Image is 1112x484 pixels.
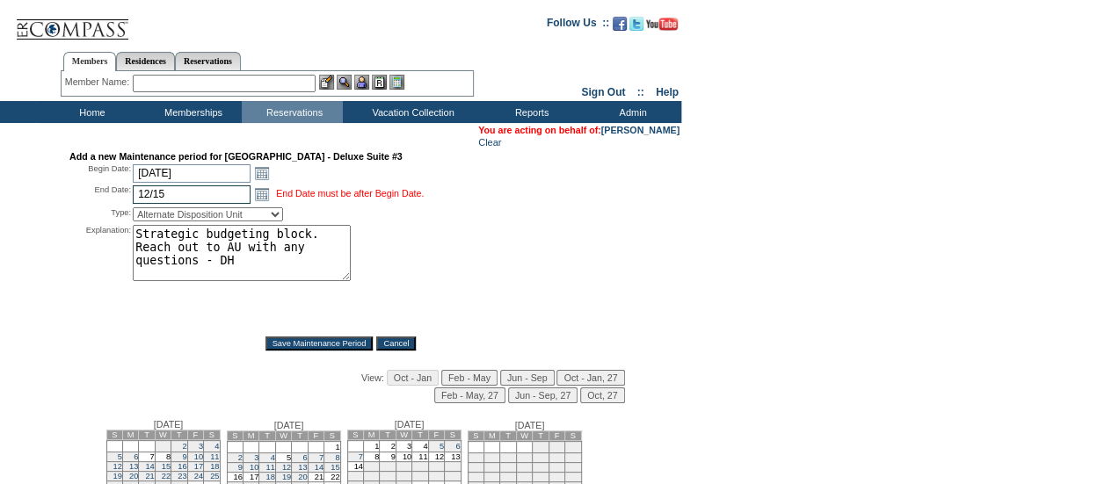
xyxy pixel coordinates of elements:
[441,370,498,386] input: Feb - May
[363,452,379,462] td: 8
[533,431,549,441] td: T
[113,472,122,480] a: 19
[238,463,243,472] a: 9
[194,472,203,480] a: 24
[363,462,379,472] td: 15
[533,442,549,453] td: 1
[601,125,680,135] a: [PERSON_NAME]
[361,372,384,383] span: View:
[478,125,680,135] span: You are acting on behalf of:
[15,4,129,40] img: Compass Home
[122,430,138,440] td: M
[324,473,340,482] td: 22
[500,473,516,482] td: 20
[324,442,340,453] td: 1
[134,452,138,461] a: 6
[479,101,580,123] td: Reports
[629,17,643,31] img: Follow us on Twitter
[162,462,171,471] a: 15
[145,462,154,471] a: 14
[178,462,186,471] a: 16
[250,463,258,472] a: 10
[194,452,203,461] a: 10
[254,453,258,462] a: 3
[500,370,555,386] input: Jun - Sep
[380,430,396,440] td: T
[396,452,411,462] td: 10
[483,473,499,482] td: 19
[182,452,186,461] a: 9
[483,463,499,473] td: 12
[40,101,141,123] td: Home
[516,463,532,473] td: 14
[483,431,499,441] td: M
[359,452,363,461] a: 7
[656,86,679,98] a: Help
[343,101,479,123] td: Vacation Collection
[372,75,387,90] img: Reservations
[412,472,428,481] td: 25
[376,336,416,350] input: Cancel
[69,151,403,162] strong: Add a new Maintenance period for [GEOGRAPHIC_DATA] - Deluxe Suite #3
[533,453,549,463] td: 8
[319,453,323,462] a: 7
[282,473,291,481] a: 19
[155,452,171,462] td: 8
[69,207,131,221] div: Type:
[613,17,627,31] img: Become our fan on Facebook
[428,472,444,481] td: 26
[171,430,187,440] td: T
[516,473,532,482] td: 21
[63,52,117,71] a: Members
[549,453,564,463] td: 9
[116,52,175,70] a: Residences
[162,472,171,480] a: 22
[106,430,122,440] td: S
[412,441,428,452] td: 4
[187,430,203,440] td: F
[580,101,681,123] td: Admin
[319,75,334,90] img: b_edit.gif
[483,453,499,463] td: 5
[445,462,461,472] td: 20
[445,452,461,462] td: 13
[549,473,564,482] td: 23
[155,441,171,452] td: 1
[478,137,501,148] a: Clear
[396,462,411,472] td: 17
[282,463,291,472] a: 12
[565,463,581,473] td: 17
[396,441,411,452] td: 3
[637,86,644,98] span: ::
[500,463,516,473] td: 13
[613,22,627,33] a: Become our fan on Facebook
[412,462,428,472] td: 18
[380,441,396,452] td: 2
[445,430,461,440] td: S
[347,472,363,481] td: 21
[308,431,323,441] td: F
[275,453,291,463] td: 5
[276,188,424,199] span: End Date must be after Begin Date.
[129,462,138,471] a: 13
[428,452,444,462] td: 12
[292,431,308,441] td: T
[178,472,186,480] a: 23
[549,431,564,441] td: F
[324,431,340,441] td: S
[210,462,219,471] a: 18
[141,101,242,123] td: Memberships
[363,441,379,452] td: 1
[139,430,155,440] td: T
[175,52,241,70] a: Reservations
[565,431,581,441] td: S
[556,370,624,386] input: Oct - Jan, 27
[549,463,564,473] td: 16
[629,22,643,33] a: Follow us on Twitter
[363,430,379,440] td: M
[155,430,171,440] td: W
[500,431,516,441] td: T
[547,15,609,36] td: Follow Us ::
[387,370,439,386] input: Oct - Jan
[468,453,483,463] td: 4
